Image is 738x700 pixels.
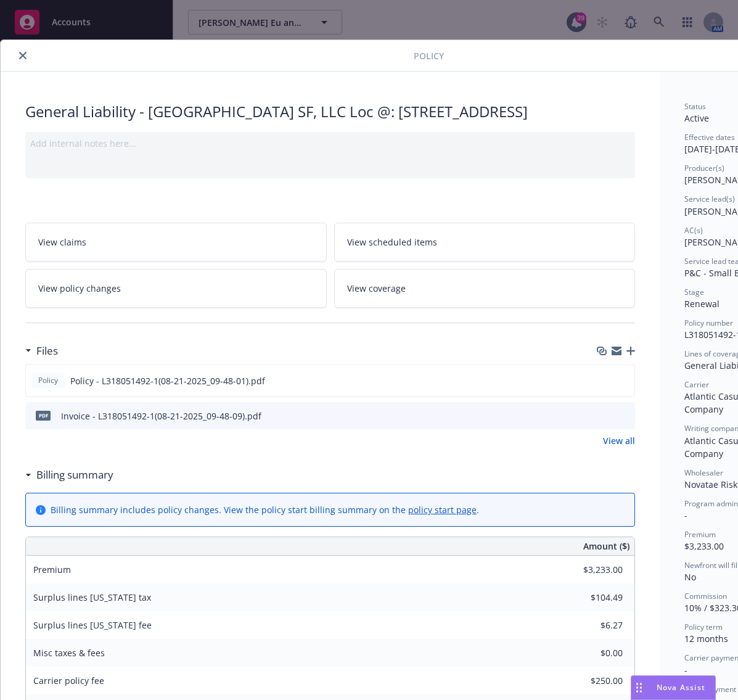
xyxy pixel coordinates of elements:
[631,676,647,699] div: Drag to move
[550,588,630,607] input: 0.00
[684,132,735,142] span: Effective dates
[33,647,105,659] span: Misc taxes & fees
[684,540,724,552] span: $3,233.00
[684,571,696,583] span: No
[36,375,60,386] span: Policy
[36,467,113,483] h3: Billing summary
[599,410,609,422] button: download file
[347,236,437,249] span: View scheduled items
[684,112,709,124] span: Active
[334,223,636,261] a: View scheduled items
[36,411,51,420] span: pdf
[684,622,723,632] span: Policy term
[61,410,261,422] div: Invoice - L318051492-1(08-21-2025_09-48-09).pdf
[618,374,629,387] button: preview file
[684,509,687,521] span: -
[36,343,58,359] h3: Files
[550,561,630,579] input: 0.00
[684,664,687,676] span: -
[603,434,635,447] a: View all
[599,374,609,387] button: download file
[33,619,152,631] span: Surplus lines [US_STATE] fee
[684,163,724,173] span: Producer(s)
[408,504,477,516] a: policy start page
[25,269,327,308] a: View policy changes
[347,282,406,295] span: View coverage
[684,633,728,644] span: 12 months
[684,298,720,310] span: Renewal
[70,374,265,387] span: Policy - L318051492-1(08-21-2025_09-48-01).pdf
[25,343,58,359] div: Files
[684,467,723,478] span: Wholesaler
[684,194,735,204] span: Service lead(s)
[657,682,705,693] span: Nova Assist
[684,225,703,236] span: AC(s)
[25,101,635,122] div: General Liability - [GEOGRAPHIC_DATA] SF, LLC Loc @: [STREET_ADDRESS]
[33,591,151,603] span: Surplus lines [US_STATE] tax
[619,410,630,422] button: preview file
[550,644,630,662] input: 0.00
[25,467,113,483] div: Billing summary
[38,282,121,295] span: View policy changes
[684,287,704,297] span: Stage
[684,101,706,112] span: Status
[550,672,630,690] input: 0.00
[631,675,716,700] button: Nova Assist
[51,503,479,516] div: Billing summary includes policy changes. View the policy start billing summary on the .
[684,529,716,540] span: Premium
[684,318,733,328] span: Policy number
[15,48,30,63] button: close
[30,137,630,150] div: Add internal notes here...
[583,540,629,553] span: Amount ($)
[25,223,327,261] a: View claims
[414,49,444,62] span: Policy
[684,591,727,601] span: Commission
[334,269,636,308] a: View coverage
[38,236,86,249] span: View claims
[33,675,104,686] span: Carrier policy fee
[550,616,630,635] input: 0.00
[684,379,709,390] span: Carrier
[33,564,71,575] span: Premium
